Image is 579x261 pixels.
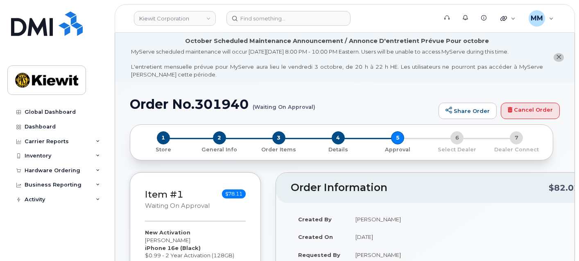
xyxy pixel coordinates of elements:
div: MyServe scheduled maintenance will occur [DATE][DATE] 8:00 PM - 10:00 PM Eastern. Users will be u... [131,48,543,78]
small: (Waiting On Approval) [253,97,315,110]
small: Waiting On Approval [145,202,210,209]
strong: Created By [298,216,332,223]
button: close notification [554,53,564,62]
span: 4 [332,131,345,144]
div: October Scheduled Maintenance Announcement / Annonce D'entretient Prévue Pour octobre [185,37,489,45]
span: 1 [157,131,170,144]
a: Share Order [439,103,497,119]
iframe: Messenger Launcher [543,225,573,255]
a: 3 Order Items [249,144,308,153]
p: Details [312,146,364,153]
p: Order Items [252,146,305,153]
h1: Order No.301940 [130,97,434,111]
span: $78.11 [222,189,246,198]
a: Cancel Order [501,103,560,119]
strong: New Activation [145,229,190,236]
strong: Requested By [298,252,340,258]
p: General Info [193,146,246,153]
a: Item #1 [145,189,183,200]
a: 2 General Info [190,144,249,153]
a: 1 Store [137,144,190,153]
span: 3 [272,131,285,144]
h2: Order Information [291,182,549,193]
strong: iPhone 16e (Black) [145,245,201,251]
p: Store [140,146,186,153]
a: 4 Details [308,144,368,153]
strong: Created On [298,234,333,240]
span: 2 [213,131,226,144]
